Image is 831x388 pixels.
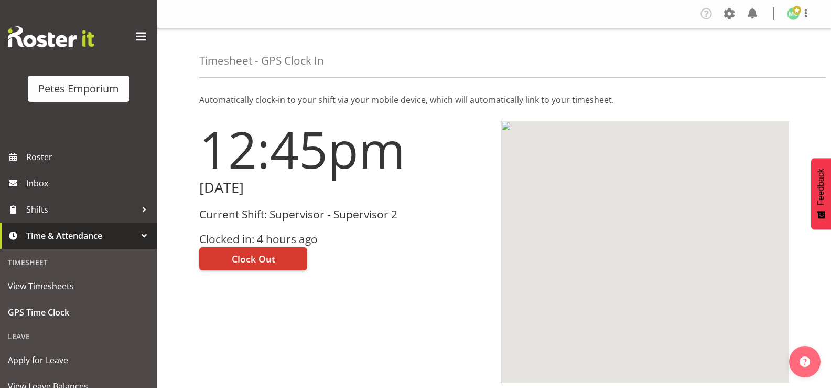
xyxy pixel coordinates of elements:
a: GPS Time Clock [3,299,155,326]
div: Leave [3,326,155,347]
span: Shifts [26,202,136,217]
h3: Clocked in: 4 hours ago [199,233,488,245]
span: Clock Out [232,252,275,266]
img: melissa-cowen2635.jpg [787,7,800,20]
span: Feedback [816,169,826,205]
button: Clock Out [199,247,307,270]
span: GPS Time Clock [8,305,149,320]
span: View Timesheets [8,278,149,294]
p: Automatically clock-in to your shift via your mobile device, which will automatically link to you... [199,93,789,106]
div: Timesheet [3,251,155,273]
h3: Current Shift: Supervisor - Supervisor 2 [199,208,488,221]
h4: Timesheet - GPS Clock In [199,55,324,67]
h2: [DATE] [199,180,488,196]
span: Apply for Leave [8,352,149,368]
button: Feedback - Show survey [811,158,831,229]
span: Roster [26,149,152,165]
img: help-xxl-2.png [800,356,810,367]
div: Petes Emporium [38,81,119,97]
a: Apply for Leave [3,347,155,373]
img: Rosterit website logo [8,26,94,47]
span: Time & Attendance [26,228,136,244]
a: View Timesheets [3,273,155,299]
span: Inbox [26,175,152,191]
h1: 12:45pm [199,121,488,177]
